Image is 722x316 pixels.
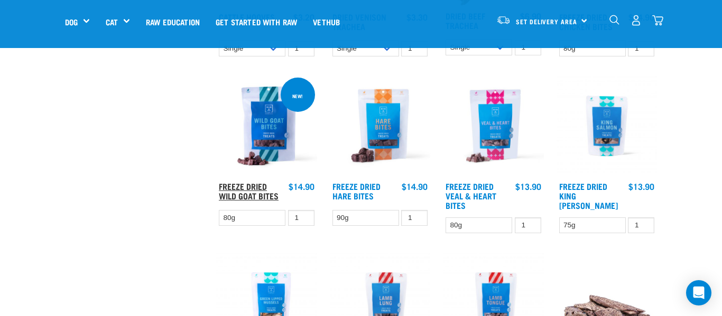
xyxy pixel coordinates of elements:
[288,210,314,226] input: 1
[305,1,348,43] a: Vethub
[208,1,305,43] a: Get started with Raw
[65,16,78,28] a: Dog
[216,75,317,176] img: Raw Essentials Freeze Dried Wild Goat Bites PetTreats Product Shot
[515,181,541,191] div: $13.90
[446,184,496,207] a: Freeze Dried Veal & Heart Bites
[628,217,654,234] input: 1
[631,15,642,26] img: user.png
[219,184,279,198] a: Freeze Dried Wild Goat Bites
[628,41,654,57] input: 1
[288,41,314,57] input: 1
[138,1,208,43] a: Raw Education
[652,15,663,26] img: home-icon@2x.png
[559,184,618,207] a: Freeze Dried King [PERSON_NAME]
[686,280,711,305] div: Open Intercom Messenger
[288,88,308,104] div: new!
[516,20,577,23] span: Set Delivery Area
[628,181,654,191] div: $13.90
[330,75,431,176] img: Raw Essentials Freeze Dried Hare Bites
[106,16,118,28] a: Cat
[401,210,428,226] input: 1
[609,15,619,25] img: home-icon-1@2x.png
[515,217,541,234] input: 1
[557,75,658,176] img: RE Product Shoot 2023 Nov8584
[289,181,314,191] div: $14.90
[402,181,428,191] div: $14.90
[332,184,381,198] a: Freeze Dried Hare Bites
[496,15,511,25] img: van-moving.png
[443,75,544,176] img: Raw Essentials Freeze Dried Veal & Heart Bites Treats
[401,41,428,57] input: 1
